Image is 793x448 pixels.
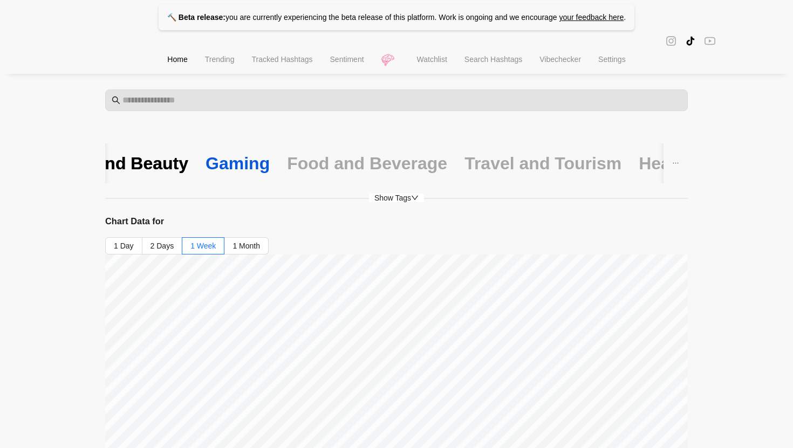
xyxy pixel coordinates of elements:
[206,152,270,175] div: Gaming
[464,152,621,175] div: Travel and Tourism
[539,55,581,64] span: Vibechecker
[369,194,424,202] span: Show Tags
[598,55,626,64] span: Settings
[167,55,187,64] span: Home
[672,160,679,167] span: ellipsis
[151,242,174,250] span: 2 Days
[205,55,235,64] span: Trending
[105,215,688,229] h3: Chart Data for
[112,96,120,105] span: search
[559,13,624,22] a: your feedback here
[167,13,225,22] strong: 🔨 Beta release:
[639,152,792,175] div: Health and Fitness
[233,242,260,250] span: 1 Month
[24,152,188,175] div: Fashion and Beauty
[114,242,134,250] span: 1 Day
[705,35,715,47] span: youtube
[330,55,364,64] span: Sentiment
[664,143,688,183] button: ellipsis
[464,55,522,64] span: Search Hashtags
[251,55,312,64] span: Tracked Hashtags
[159,4,634,30] p: you are currently experiencing the beta release of this platform. Work is ongoing and we encourage .
[411,194,419,202] span: down
[287,152,447,175] div: Food and Beverage
[190,242,216,250] span: 1 Week
[666,35,676,47] span: instagram
[417,55,447,64] span: Watchlist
